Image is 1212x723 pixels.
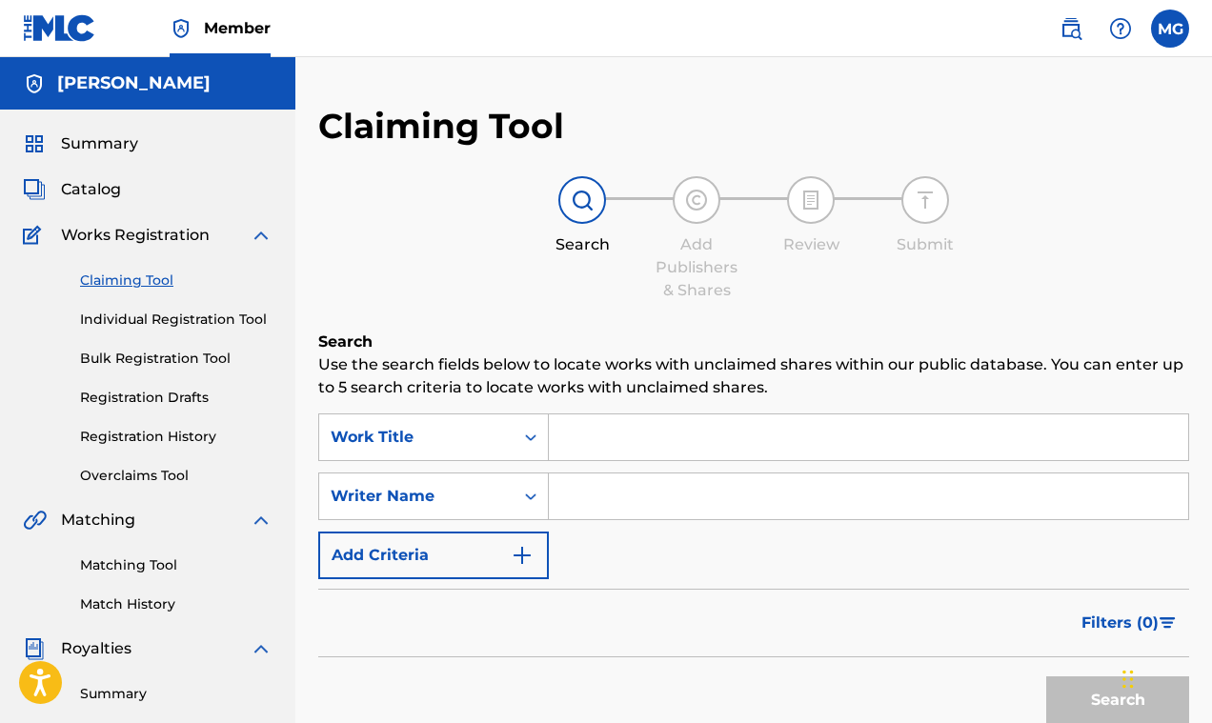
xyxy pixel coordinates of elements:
img: step indicator icon for Review [799,189,822,211]
a: Registration History [80,427,273,447]
button: Filters (0) [1070,599,1189,647]
img: search [1060,17,1082,40]
span: Filters ( 0 ) [1081,612,1159,634]
img: step indicator icon for Add Publishers & Shares [685,189,708,211]
img: expand [250,224,273,247]
div: Add Publishers & Shares [649,233,744,302]
a: Match History [80,594,273,614]
img: filter [1160,617,1176,629]
h5: Mark Gillette [57,72,211,94]
div: Help [1101,10,1140,48]
img: Catalog [23,178,46,201]
h2: Claiming Tool [318,105,564,148]
iframe: Chat Widget [1117,632,1212,723]
img: step indicator icon for Search [571,189,594,211]
img: Top Rightsholder [170,17,192,40]
a: CatalogCatalog [23,178,121,201]
a: Individual Registration Tool [80,310,273,330]
img: Royalties [23,637,46,660]
button: Add Criteria [318,532,549,579]
span: Works Registration [61,224,210,247]
img: expand [250,509,273,532]
span: Matching [61,509,135,532]
a: Claiming Tool [80,271,273,291]
div: Search [535,233,630,256]
span: Summary [61,132,138,155]
span: Royalties [61,637,131,660]
a: SummarySummary [23,132,138,155]
img: 9d2ae6d4665cec9f34b9.svg [511,544,534,567]
div: Submit [878,233,973,256]
img: step indicator icon for Submit [914,189,937,211]
img: Accounts [23,72,46,95]
img: Summary [23,132,46,155]
p: Use the search fields below to locate works with unclaimed shares within our public database. You... [318,353,1189,399]
div: Writer Name [331,485,502,508]
div: Work Title [331,426,502,449]
a: Registration Drafts [80,388,273,408]
div: Drag [1122,651,1134,708]
img: MLC Logo [23,14,96,42]
iframe: Resource Center [1159,452,1212,610]
a: Summary [80,684,273,704]
a: Overclaims Tool [80,466,273,486]
img: Works Registration [23,224,48,247]
div: User Menu [1151,10,1189,48]
span: Member [204,17,271,39]
img: help [1109,17,1132,40]
div: Review [763,233,858,256]
a: Matching Tool [80,555,273,575]
span: Catalog [61,178,121,201]
a: Bulk Registration Tool [80,349,273,369]
h6: Search [318,331,1189,353]
img: expand [250,637,273,660]
img: Matching [23,509,47,532]
a: Public Search [1052,10,1090,48]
